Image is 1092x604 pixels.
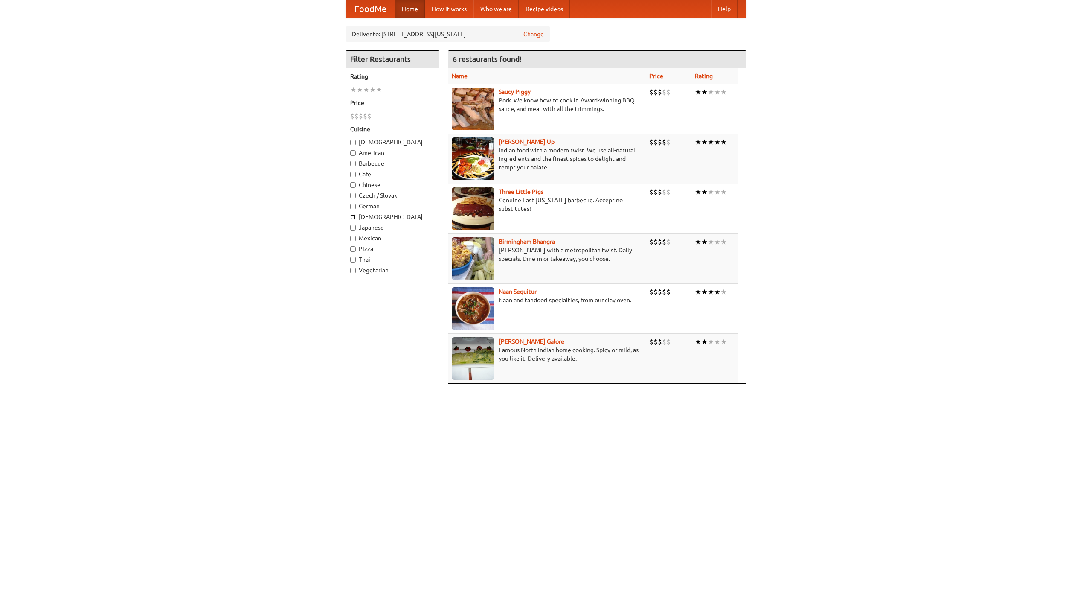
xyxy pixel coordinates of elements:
[666,88,671,97] li: $
[708,237,714,247] li: ★
[354,111,359,121] li: $
[649,287,653,297] li: $
[649,337,653,347] li: $
[350,245,435,253] label: Pizza
[452,346,642,363] p: Famous North Indian home cooking. Spicy or mild, as you like it. Delivery available.
[653,337,658,347] li: $
[666,237,671,247] li: $
[714,337,720,347] li: ★
[350,172,356,177] input: Cafe
[708,88,714,97] li: ★
[662,187,666,197] li: $
[350,236,356,241] input: Mexican
[708,137,714,147] li: ★
[452,137,494,180] img: curryup.jpg
[350,140,356,145] input: [DEMOGRAPHIC_DATA]
[499,238,555,245] a: Birmingham Bhangra
[363,85,369,94] li: ★
[695,73,713,79] a: Rating
[359,111,363,121] li: $
[701,237,708,247] li: ★
[653,137,658,147] li: $
[649,187,653,197] li: $
[350,266,435,274] label: Vegetarian
[452,96,642,113] p: Pork. We know how to cook it. Award-winning BBQ sauce, and meat with all the trimmings.
[452,246,642,263] p: [PERSON_NAME] with a metropolitan twist. Daily specials. Dine-in or takeaway, you choose.
[701,137,708,147] li: ★
[350,268,356,273] input: Vegetarian
[653,187,658,197] li: $
[350,159,435,168] label: Barbecue
[658,237,662,247] li: $
[346,26,550,42] div: Deliver to: [STREET_ADDRESS][US_STATE]
[714,237,720,247] li: ★
[658,287,662,297] li: $
[720,187,727,197] li: ★
[701,88,708,97] li: ★
[452,337,494,380] img: currygalore.jpg
[363,111,367,121] li: $
[350,150,356,156] input: American
[658,187,662,197] li: $
[499,88,531,95] a: Saucy Piggy
[350,193,356,198] input: Czech / Slovak
[350,170,435,178] label: Cafe
[519,0,570,18] a: Recipe videos
[350,202,435,210] label: German
[425,0,473,18] a: How it works
[662,237,666,247] li: $
[453,55,522,63] ng-pluralize: 6 restaurants found!
[662,137,666,147] li: $
[714,137,720,147] li: ★
[695,287,701,297] li: ★
[695,88,701,97] li: ★
[350,181,435,189] label: Chinese
[695,187,701,197] li: ★
[452,73,468,79] a: Name
[653,287,658,297] li: $
[720,137,727,147] li: ★
[350,125,435,134] h5: Cuisine
[395,0,425,18] a: Home
[666,187,671,197] li: $
[350,72,435,81] h5: Rating
[701,287,708,297] li: ★
[714,187,720,197] li: ★
[350,214,356,220] input: [DEMOGRAPHIC_DATA]
[350,255,435,264] label: Thai
[720,287,727,297] li: ★
[350,204,356,209] input: German
[350,213,435,221] label: [DEMOGRAPHIC_DATA]
[653,88,658,97] li: $
[350,149,435,157] label: American
[350,191,435,200] label: Czech / Slovak
[666,337,671,347] li: $
[350,99,435,107] h5: Price
[350,111,354,121] li: $
[350,138,435,146] label: [DEMOGRAPHIC_DATA]
[649,237,653,247] li: $
[720,237,727,247] li: ★
[499,288,537,295] b: Naan Sequitur
[473,0,519,18] a: Who we are
[714,88,720,97] li: ★
[499,138,555,145] a: [PERSON_NAME] Up
[350,246,356,252] input: Pizza
[499,188,543,195] a: Three Little Pigs
[649,73,663,79] a: Price
[367,111,372,121] li: $
[658,137,662,147] li: $
[357,85,363,94] li: ★
[452,196,642,213] p: Genuine East [US_STATE] barbecue. Accept no substitutes!
[499,338,564,345] b: [PERSON_NAME] Galore
[350,223,435,232] label: Japanese
[350,182,356,188] input: Chinese
[701,187,708,197] li: ★
[701,337,708,347] li: ★
[346,0,395,18] a: FoodMe
[714,287,720,297] li: ★
[662,88,666,97] li: $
